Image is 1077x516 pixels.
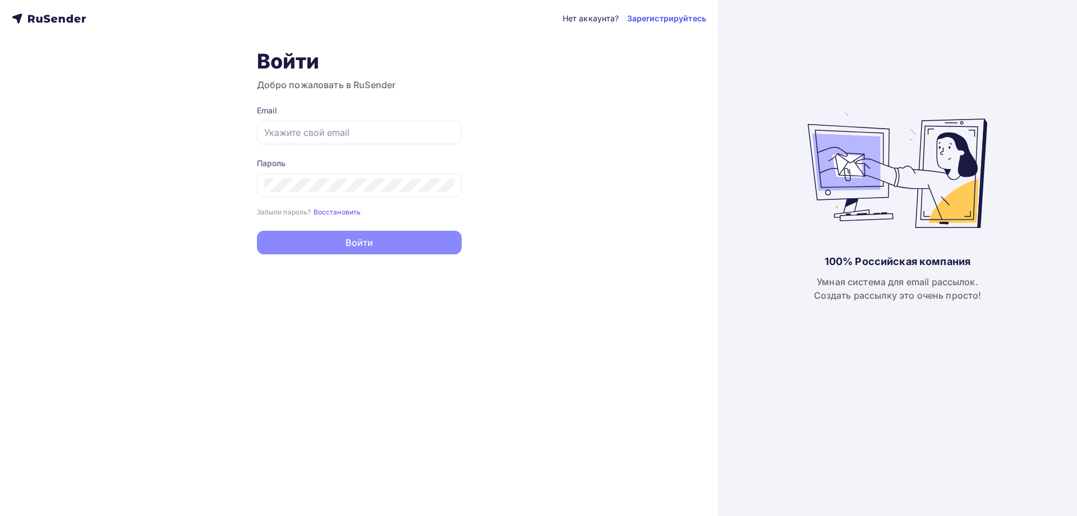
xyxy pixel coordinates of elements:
[314,207,361,216] a: Восстановить
[825,255,970,268] div: 100% Российская компания
[257,208,311,216] small: Забыли пароль?
[257,105,462,116] div: Email
[314,208,361,216] small: Восстановить
[814,275,982,302] div: Умная система для email рассылок. Создать рассылку это очень просто!
[627,13,706,24] a: Зарегистрируйтесь
[264,126,454,139] input: Укажите свой email
[257,78,462,92] h3: Добро пожаловать в RuSender
[257,158,462,169] div: Пароль
[257,231,462,254] button: Войти
[257,49,462,74] h1: Войти
[563,13,619,24] div: Нет аккаунта?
